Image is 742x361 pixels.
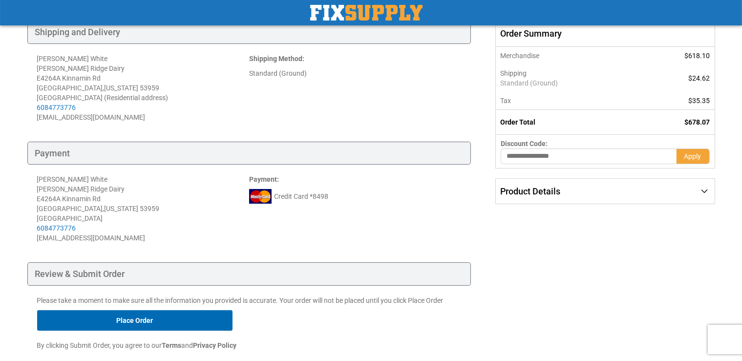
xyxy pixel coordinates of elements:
[37,224,76,232] a: 6084773776
[495,21,715,47] span: Order Summary
[689,97,710,105] span: $35.35
[501,140,548,148] span: Discount Code:
[249,189,272,204] img: mc.png
[37,340,462,350] p: By clicking Submit Order, you agree to our and
[249,68,461,78] div: Standard (Ground)
[37,54,249,122] address: [PERSON_NAME] White [PERSON_NAME] Ridge Dairy E4264A Kinnamin Rd [GEOGRAPHIC_DATA] , 53959 [GEOGR...
[496,92,640,110] th: Tax
[249,175,279,183] strong: :
[310,5,423,21] img: Fix Industrial Supply
[27,262,471,286] div: Review & Submit Order
[496,47,640,64] th: Merchandise
[27,142,471,165] div: Payment
[37,174,249,233] div: [PERSON_NAME] White [PERSON_NAME] Ridge Dairy E4264A Kinnamin Rd [GEOGRAPHIC_DATA] , 53959 [GEOGR...
[193,341,237,349] strong: Privacy Policy
[37,234,146,242] span: [EMAIL_ADDRESS][DOMAIN_NAME]
[500,78,635,88] span: Standard (Ground)
[677,149,710,164] button: Apply
[27,21,471,44] div: Shipping and Delivery
[37,113,146,121] span: [EMAIL_ADDRESS][DOMAIN_NAME]
[310,5,423,21] a: store logo
[162,341,182,349] strong: Terms
[500,69,527,77] span: Shipping
[500,118,535,126] strong: Order Total
[249,55,302,63] span: Shipping Method
[37,310,233,331] button: Place Order
[684,152,701,160] span: Apply
[249,189,461,204] div: Credit Card *8498
[37,104,76,111] a: 6084773776
[689,74,710,82] span: $24.62
[500,186,560,196] span: Product Details
[249,175,277,183] span: Payment
[37,296,462,305] p: Please take a moment to make sure all the information you provided is accurate. Your order will n...
[685,52,710,60] span: $618.10
[105,84,139,92] span: [US_STATE]
[249,55,304,63] strong: :
[105,205,139,212] span: [US_STATE]
[685,118,710,126] span: $678.07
